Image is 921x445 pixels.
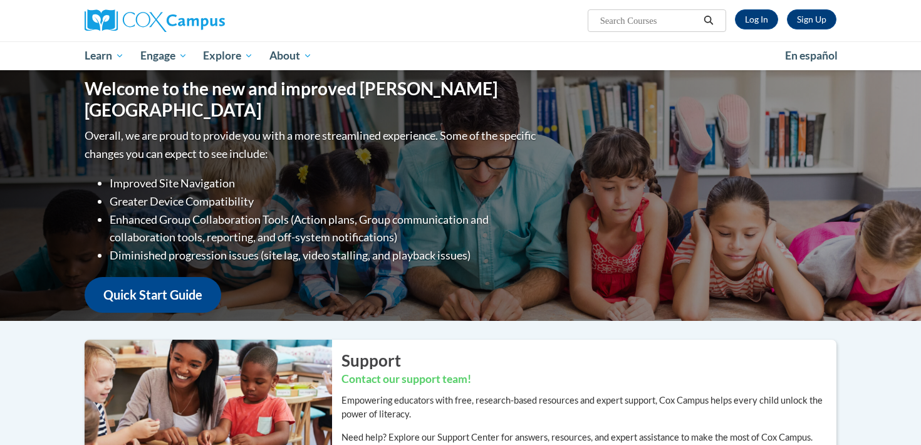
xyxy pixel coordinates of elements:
li: Greater Device Compatibility [110,192,539,211]
h1: Welcome to the new and improved [PERSON_NAME][GEOGRAPHIC_DATA] [85,78,539,120]
li: Diminished progression issues (site lag, video stalling, and playback issues) [110,246,539,264]
span: Engage [140,48,187,63]
p: Need help? Explore our Support Center for answers, resources, and expert assistance to make the m... [341,431,836,444]
p: Empowering educators with free, research-based resources and expert support, Cox Campus helps eve... [341,394,836,421]
span: Learn [85,48,124,63]
span: En español [785,49,838,62]
button: Search [699,13,718,28]
a: En español [777,43,846,69]
a: Explore [195,41,261,70]
input: Search Courses [599,13,699,28]
a: Quick Start Guide [85,277,221,313]
a: Engage [132,41,195,70]
img: Cox Campus [85,9,225,32]
a: Log In [735,9,778,29]
li: Improved Site Navigation [110,174,539,192]
h2: Support [341,349,836,372]
a: Register [787,9,836,29]
a: About [261,41,320,70]
span: Explore [203,48,253,63]
p: Overall, we are proud to provide you with a more streamlined experience. Some of the specific cha... [85,127,539,163]
span: About [269,48,312,63]
a: Cox Campus [85,9,323,32]
li: Enhanced Group Collaboration Tools (Action plans, Group communication and collaboration tools, re... [110,211,539,247]
a: Learn [76,41,132,70]
h3: Contact our support team! [341,372,836,387]
div: Main menu [66,41,855,70]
